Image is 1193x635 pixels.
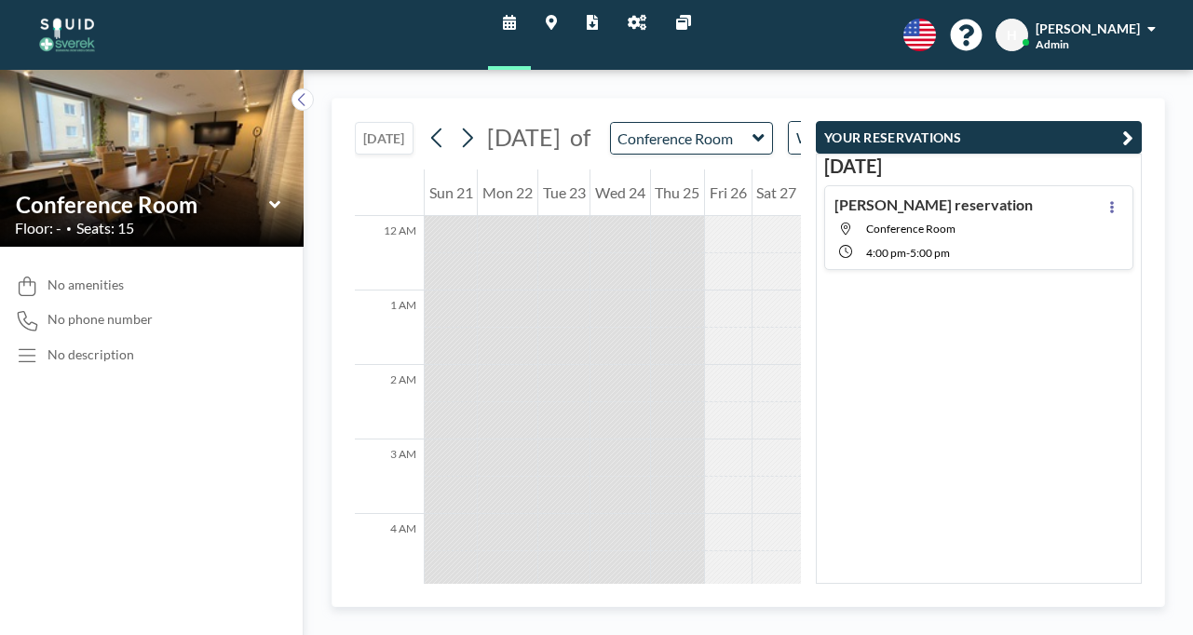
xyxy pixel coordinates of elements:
[16,191,269,218] input: Conference Room
[47,346,134,363] div: No description
[611,123,753,154] input: Conference Room
[570,123,590,152] span: of
[705,169,751,216] div: Fri 26
[76,219,134,237] span: Seats: 15
[15,219,61,237] span: Floor: -
[487,123,561,151] span: [DATE]
[355,122,413,155] button: [DATE]
[1036,20,1140,36] span: [PERSON_NAME]
[906,246,910,260] span: -
[793,126,898,150] span: WEEKLY VIEW
[30,17,104,54] img: organization-logo
[866,222,956,236] span: Conference Room
[355,514,424,588] div: 4 AM
[910,246,950,260] span: 5:00 PM
[816,121,1142,154] button: YOUR RESERVATIONS
[355,365,424,439] div: 2 AM
[789,122,950,154] div: Search for option
[47,277,124,293] span: No amenities
[538,169,590,216] div: Tue 23
[355,216,424,290] div: 12 AM
[355,439,424,514] div: 3 AM
[651,169,704,216] div: Thu 25
[1007,27,1017,44] span: H
[834,196,1033,214] h4: [PERSON_NAME] reservation
[752,169,801,216] div: Sat 27
[478,169,536,216] div: Mon 22
[590,169,649,216] div: Wed 24
[866,246,906,260] span: 4:00 PM
[355,290,424,365] div: 1 AM
[47,311,153,328] span: No phone number
[425,169,477,216] div: Sun 21
[66,223,72,235] span: •
[1036,37,1069,51] span: Admin
[824,155,1133,178] h3: [DATE]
